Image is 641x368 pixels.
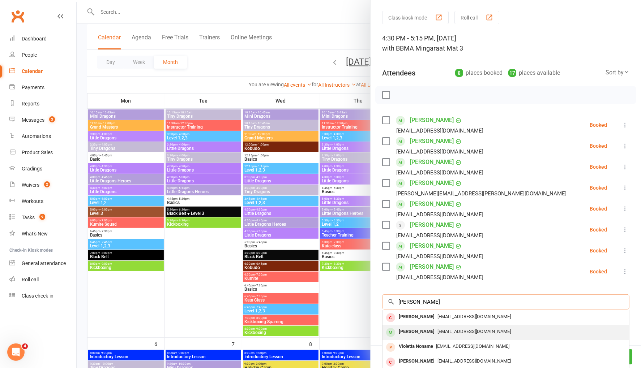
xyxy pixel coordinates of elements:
a: [PERSON_NAME] [410,219,454,231]
span: 2 [44,181,50,187]
div: Booked [590,185,607,190]
div: Sort by [606,68,629,77]
button: Class kiosk mode [382,11,449,24]
div: places booked [455,68,503,78]
div: [PERSON_NAME] [396,312,437,322]
span: 9 [39,214,45,220]
a: Clubworx [9,7,27,25]
a: [PERSON_NAME] [410,261,454,273]
div: member [386,328,395,337]
div: [PERSON_NAME][EMAIL_ADDRESS][PERSON_NAME][DOMAIN_NAME] [396,189,567,198]
div: Gradings [22,166,42,172]
div: [EMAIL_ADDRESS][DOMAIN_NAME] [396,252,483,261]
div: Booked [590,248,607,253]
span: [EMAIL_ADDRESS][DOMAIN_NAME] [437,314,511,319]
a: Automations [9,128,76,144]
a: Dashboard [9,31,76,47]
a: [PERSON_NAME] [410,177,454,189]
a: Class kiosk mode [9,288,76,304]
div: Attendees [382,68,415,78]
div: Tasks [22,215,35,220]
a: Reports [9,96,76,112]
div: Booked [590,269,607,274]
a: General attendance kiosk mode [9,255,76,272]
div: Booked [590,122,607,127]
div: Dashboard [22,36,47,42]
a: [PERSON_NAME] [410,156,454,168]
div: [EMAIL_ADDRESS][DOMAIN_NAME] [396,126,483,135]
a: Workouts [9,193,76,209]
div: Booked [590,164,607,169]
a: Messages 3 [9,112,76,128]
a: [PERSON_NAME] [410,135,454,147]
div: Booked [590,227,607,232]
div: Product Sales [22,150,53,155]
div: 17 [508,69,516,77]
a: People [9,47,76,63]
div: [EMAIL_ADDRESS][DOMAIN_NAME] [396,273,483,282]
span: 4 [22,343,28,349]
div: General attendance [22,260,66,266]
span: [EMAIL_ADDRESS][DOMAIN_NAME] [437,358,511,364]
div: Messages [22,117,44,123]
div: [EMAIL_ADDRESS][DOMAIN_NAME] [396,147,483,156]
a: [PERSON_NAME] [410,240,454,252]
div: What's New [22,231,48,237]
a: Gradings [9,161,76,177]
div: Booked [590,143,607,148]
a: Calendar [9,63,76,79]
div: Booked [590,206,607,211]
input: Search to add attendees [382,294,629,309]
div: prospect [386,343,395,352]
button: Roll call [454,11,499,24]
span: with BBMA Mingara [382,44,439,52]
span: [EMAIL_ADDRESS][DOMAIN_NAME] [436,343,509,349]
div: [EMAIL_ADDRESS][DOMAIN_NAME] [396,231,483,240]
div: [EMAIL_ADDRESS][DOMAIN_NAME] [396,168,483,177]
div: member [386,358,395,367]
div: 4:30 PM - 5:15 PM, [DATE] [382,33,629,53]
a: Product Sales [9,144,76,161]
div: Calendar [22,68,43,74]
a: Payments [9,79,76,96]
div: Violetta Noname [396,341,436,352]
div: Class check-in [22,293,54,299]
div: [PERSON_NAME] [396,326,437,337]
div: People [22,52,37,58]
a: Waivers 2 [9,177,76,193]
a: What's New [9,226,76,242]
a: Tasks 9 [9,209,76,226]
div: Payments [22,85,44,90]
div: Waivers [22,182,39,188]
a: Roll call [9,272,76,288]
div: Workouts [22,198,43,204]
span: at Mat 3 [439,44,463,52]
div: Roll call [22,277,39,282]
a: [PERSON_NAME] [410,198,454,210]
iframe: Intercom live chat [7,343,25,361]
div: 8 [455,69,463,77]
div: places available [508,68,560,78]
span: 3 [49,116,55,122]
div: Automations [22,133,51,139]
div: [PERSON_NAME] [396,356,437,367]
div: member [386,313,395,322]
div: [EMAIL_ADDRESS][DOMAIN_NAME] [396,210,483,219]
div: Reports [22,101,39,107]
span: [EMAIL_ADDRESS][DOMAIN_NAME] [437,329,511,334]
a: [PERSON_NAME] [410,114,454,126]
